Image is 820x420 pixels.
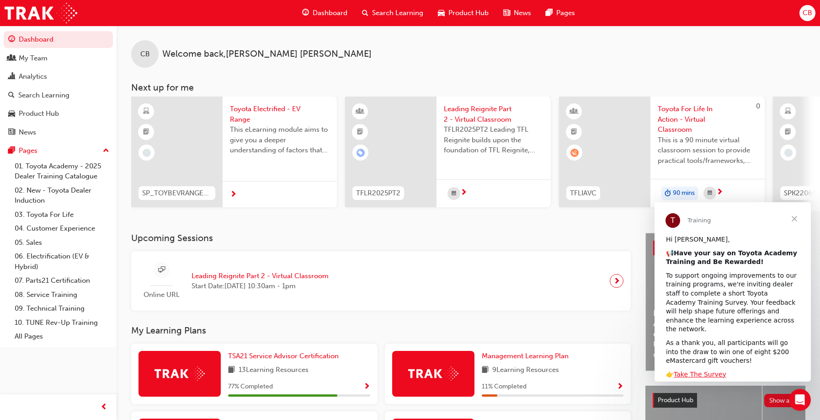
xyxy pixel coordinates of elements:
[140,49,150,59] span: CB
[19,145,37,156] div: Pages
[789,389,811,411] iframe: Intercom live chat
[4,50,113,67] a: My Team
[4,87,113,104] a: Search Learning
[708,188,712,199] span: calendar-icon
[5,3,77,23] img: Trak
[357,126,363,138] span: booktick-icon
[4,68,113,85] a: Analytics
[653,393,798,408] a: Product HubShow all
[8,129,15,137] span: news-icon
[192,281,329,291] span: Start Date: [DATE] 10:30am - 1pm
[784,149,793,157] span: learningRecordVerb_NONE-icon
[653,308,798,339] span: Help Shape the Future of Toyota Academy Training and Win an eMastercard!
[131,325,631,336] h3: My Learning Plans
[716,188,723,197] span: next-icon
[313,8,347,18] span: Dashboard
[19,108,59,119] div: Product Hub
[448,8,489,18] span: Product Hub
[11,302,113,316] a: 09. Technical Training
[570,188,596,199] span: TFLIAVC
[444,124,543,156] span: TFLR2025PT2 Leading TFL Reignite builds upon the foundation of TFL Reignite, reaffirming our comm...
[154,366,205,381] img: Trak
[4,105,113,122] a: Product Hub
[357,149,365,157] span: learningRecordVerb_ENROLL-icon
[192,271,329,281] span: Leading Reignite Part 2 - Virtual Classroom
[503,7,510,19] span: news-icon
[571,126,577,138] span: booktick-icon
[143,149,151,157] span: learningRecordVerb_NONE-icon
[431,4,496,22] a: car-iconProduct Hub
[452,188,456,199] span: calendar-icon
[103,145,109,157] span: up-icon
[362,7,368,19] span: search-icon
[230,191,237,199] span: next-icon
[302,7,309,19] span: guage-icon
[460,189,467,197] span: next-icon
[131,233,631,243] h3: Upcoming Sessions
[8,110,15,118] span: car-icon
[239,365,309,376] span: 13 Learning Resources
[19,53,48,64] div: My Team
[785,126,791,138] span: booktick-icon
[496,4,538,22] a: news-iconNews
[162,49,372,59] span: Welcome back , [PERSON_NAME] [PERSON_NAME]
[345,97,551,207] a: TFLR2025PT2Leading Reignite Part 2 - Virtual ClassroomTFLR2025PT2 Leading TFL Reignite builds upo...
[11,221,113,236] a: 04. Customer Experience
[4,142,113,159] button: Pages
[11,159,113,183] a: 01. Toyota Academy - 2025 Dealer Training Catalogue
[438,7,445,19] span: car-icon
[356,188,400,199] span: TFLR2025PT2
[11,236,113,250] a: 05. Sales
[482,351,572,361] a: Management Learning Plan
[355,4,431,22] a: search-iconSearch Learning
[295,4,355,22] a: guage-iconDashboard
[363,381,370,393] button: Show Progress
[8,92,15,100] span: search-icon
[785,106,791,118] span: learningResourceType_ELEARNING-icon
[228,382,273,392] span: 77 % Completed
[492,365,559,376] span: 9 Learning Resources
[556,8,575,18] span: Pages
[514,8,531,18] span: News
[482,382,527,392] span: 11 % Completed
[230,104,330,124] span: Toyota Electrified - EV Range
[482,365,489,376] span: book-icon
[143,106,149,118] span: learningResourceType_ELEARNING-icon
[142,188,212,199] span: SP_TOYBEVRANGE_EL
[546,7,553,19] span: pages-icon
[571,106,577,118] span: learningResourceType_INSTRUCTOR_LED-icon
[101,402,107,413] span: prev-icon
[18,90,69,101] div: Search Learning
[8,147,15,155] span: pages-icon
[228,352,339,360] span: TSA21 Service Advisor Certification
[11,249,113,274] a: 06. Electrification (EV & Hybrid)
[228,351,342,361] a: TSA21 Service Advisor Certification
[653,241,798,255] a: Latest NewsShow all
[11,208,113,222] a: 03. Toyota For Life
[11,274,113,288] a: 07. Parts21 Certification
[8,54,15,63] span: people-icon
[4,29,113,142] button: DashboardMy TeamAnalyticsSearch LearningProduct HubNews
[653,339,798,360] span: Revolutionise the way you access and manage your learning resources.
[617,381,623,393] button: Show Progress
[158,264,165,276] span: sessionType_ONLINE_URL-icon
[8,73,15,81] span: chart-icon
[570,149,579,157] span: learningRecordVerb_WAITLIST-icon
[658,104,757,135] span: Toyota For Life In Action - Virtual Classroom
[357,106,363,118] span: learningResourceType_INSTRUCTOR_LED-icon
[617,383,623,391] span: Show Progress
[19,71,47,82] div: Analytics
[764,394,799,407] button: Show all
[673,188,695,199] span: 90 mins
[138,258,623,304] a: Online URLLeading Reignite Part 2 - Virtual ClassroomStart Date:[DATE] 10:30am - 1pm
[4,31,113,48] a: Dashboard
